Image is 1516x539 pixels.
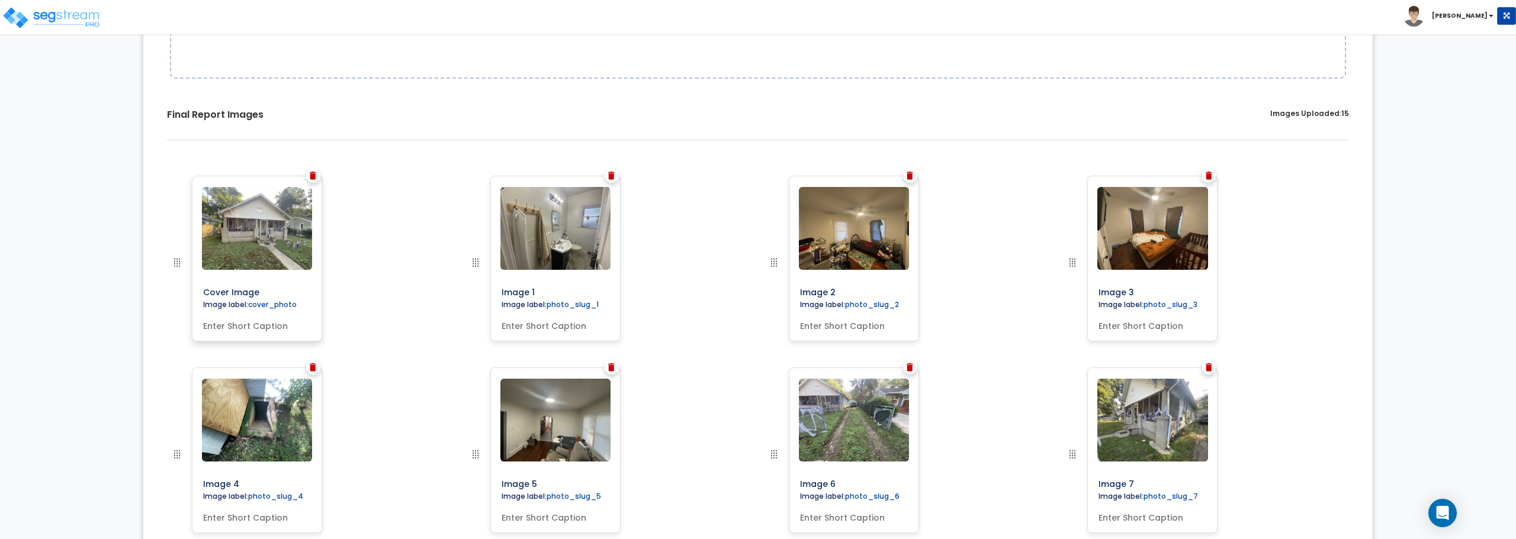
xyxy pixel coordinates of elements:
[1206,172,1212,180] img: Trash Icon
[1094,491,1203,504] label: Image label:
[1094,507,1211,524] input: Enter Short Caption
[767,256,781,270] img: drag handle
[845,491,900,501] label: photo_slug_6
[795,507,913,524] input: Enter Short Caption
[497,491,606,504] label: Image label:
[170,256,184,270] img: drag handle
[248,491,303,501] label: photo_slug_4
[198,299,301,312] label: Image label:
[310,363,316,372] img: Trash Icon
[497,299,603,312] label: Image label:
[1144,491,1198,501] label: photo_slug_7
[468,447,483,461] img: drag handle
[198,491,308,504] label: Image label:
[1432,11,1488,20] b: [PERSON_NAME]
[795,299,904,312] label: Image label:
[1428,499,1457,527] div: Open Intercom Messenger
[608,363,615,372] img: Trash Icon
[497,507,614,524] input: Enter Short Caption
[1094,315,1211,332] input: Enter Short Caption
[1065,256,1080,270] img: drag handle
[608,172,615,180] img: Trash Icon
[1206,363,1212,372] img: Trash Icon
[497,315,614,332] input: Enter Short Caption
[547,491,601,501] label: photo_slug_5
[547,299,599,309] label: photo_slug_1
[1094,299,1202,312] label: Image label:
[795,491,904,504] label: Image label:
[1341,108,1349,118] span: 15
[167,108,264,122] label: Final Report Images
[1270,108,1349,122] label: Images Uploaded:
[845,299,899,309] label: photo_slug_2
[907,363,913,372] img: Trash Icon
[1065,447,1080,461] img: drag handle
[310,172,316,180] img: Trash Icon
[1403,6,1424,27] img: avatar.png
[907,172,913,180] img: Trash Icon
[198,507,316,524] input: Enter Short Caption
[198,315,316,332] input: Enter Short Caption
[248,299,297,309] label: cover_photo
[468,256,483,270] img: drag handle
[795,315,913,332] input: Enter Short Caption
[2,6,102,30] img: logo_pro_r.png
[1144,299,1197,309] label: photo_slug_3
[170,447,184,461] img: drag handle
[767,447,781,461] img: drag handle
